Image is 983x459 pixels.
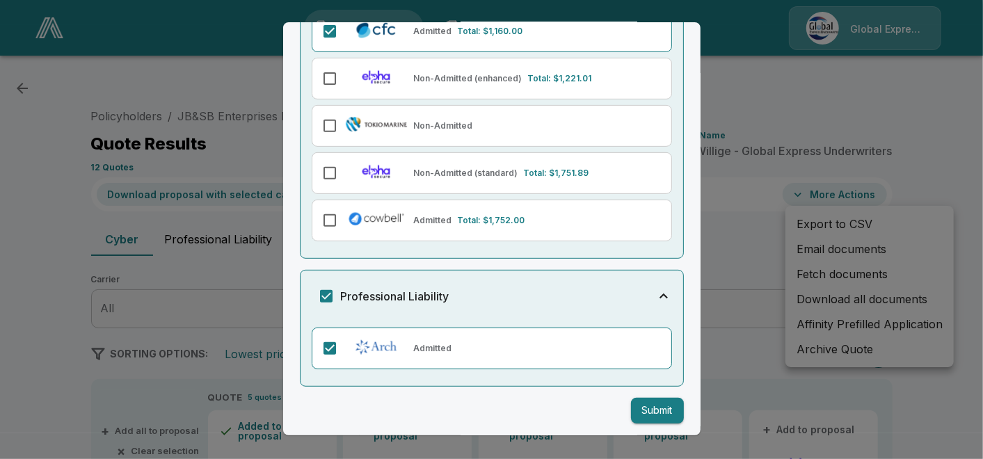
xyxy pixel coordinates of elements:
[344,115,408,134] img: Tokio Marine TMHCC (Non-Admitted)
[312,152,672,194] div: Elpha (Non-Admitted) StandardNon-Admitted (standard)Total: $1,751.89
[301,271,683,322] button: Professional Liability
[312,10,672,52] div: CFC (Admitted)AdmittedTotal: $1,160.00
[341,287,449,306] h6: Professional Liability
[344,67,408,87] img: Elpha (Non-Admitted) Enhanced
[414,342,452,355] p: Admitted
[414,72,522,85] p: Non-Admitted (enhanced)
[458,214,525,227] p: Total: $1,752.00
[524,167,589,179] p: Total: $1,751.89
[312,58,672,99] div: Elpha (Non-Admitted) EnhancedNon-Admitted (enhanced)Total: $1,221.01
[458,25,523,38] p: Total: $1,160.00
[528,72,592,85] p: Total: $1,221.01
[631,398,684,424] button: Submit
[414,120,473,132] p: Non-Admitted
[344,162,408,182] img: Elpha (Non-Admitted) Standard
[344,20,408,40] img: CFC (Admitted)
[414,167,518,179] p: Non-Admitted (standard)
[312,328,672,369] div: ArchAdmitted
[312,200,672,241] div: Cowbell (Admitted)AdmittedTotal: $1,752.00
[344,209,408,229] img: Cowbell (Admitted)
[414,25,452,38] p: Admitted
[344,337,408,357] img: Arch
[414,214,452,227] p: Admitted
[312,105,672,147] div: Tokio Marine TMHCC (Non-Admitted)Non-Admitted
